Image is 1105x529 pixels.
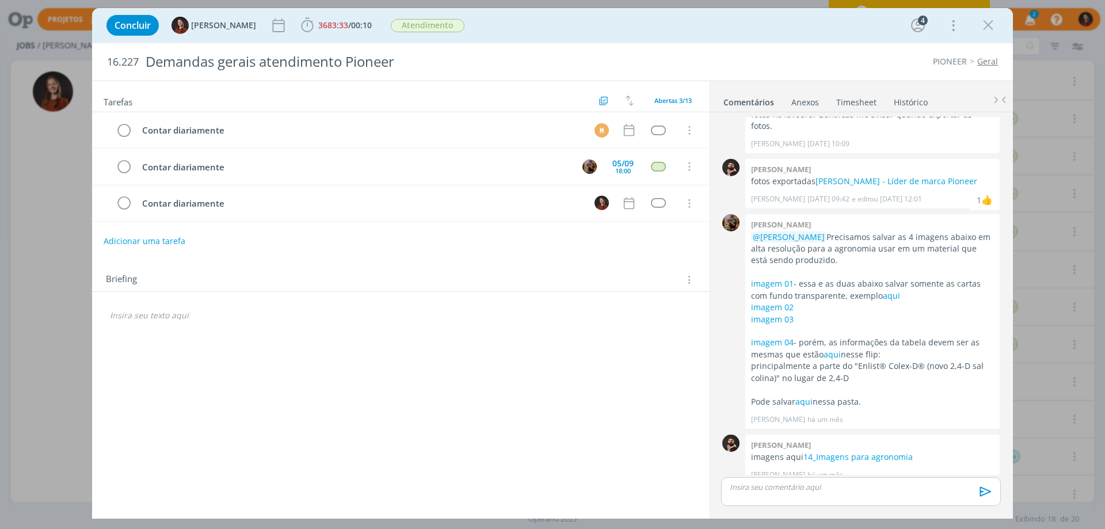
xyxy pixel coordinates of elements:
[106,15,159,36] button: Concluir
[751,440,811,450] b: [PERSON_NAME]
[751,219,811,230] b: [PERSON_NAME]
[626,96,634,106] img: arrow-down-up.svg
[391,19,464,32] span: Atendimento
[751,360,994,384] p: principalmente a parte do "Enlist® Colex-D® (novo 2,4-D sal colina)" no lugar de 2,4-D
[751,278,994,302] p: - essa e as duas abaixo salvar somente as cartas com fundo transparente, exemplo
[751,414,805,425] p: [PERSON_NAME]
[137,123,584,138] div: Contar diariamente
[824,349,841,360] a: aqui
[836,92,877,108] a: Timesheet
[318,20,348,31] span: 3683:33
[723,92,775,108] a: Comentários
[107,56,139,68] span: 16.227
[981,193,993,207] div: Amanda Rodrigues
[137,160,571,174] div: Contar diariamente
[191,21,256,29] span: [PERSON_NAME]
[172,17,256,34] button: M[PERSON_NAME]
[807,194,849,204] span: [DATE] 09:42
[615,168,631,174] div: 18:00
[722,214,740,231] img: A
[791,97,819,108] div: Anexos
[751,451,994,463] p: imagens aqui
[816,176,977,187] a: [PERSON_NAME] - Líder de marca Pioneer
[977,56,998,67] a: Geral
[106,272,137,287] span: Briefing
[348,20,351,31] span: /
[751,470,805,480] p: [PERSON_NAME]
[298,16,375,35] button: 3683:33/00:10
[595,196,609,210] img: M
[918,16,928,25] div: 4
[933,56,967,67] a: PIONEER
[751,139,805,149] p: [PERSON_NAME]
[104,94,132,108] span: Tarefas
[909,16,927,35] button: 4
[751,194,805,204] p: [PERSON_NAME]
[795,396,813,407] a: aqui
[751,231,994,267] p: Precisamos salvar as 4 imagens abaixo em alta resolução para a agronomia usar em um material que ...
[751,337,994,360] p: - porém, as informações da tabela devem ser as mesmas que estão nesse flip:
[807,470,843,480] span: há um mês
[803,451,913,462] a: 14_Imagens para agronomia
[172,17,189,34] img: M
[880,194,922,204] span: [DATE] 12:01
[753,231,825,242] span: @[PERSON_NAME]
[751,314,794,325] a: imagem 03
[751,164,811,174] b: [PERSON_NAME]
[977,194,981,206] div: 1
[92,8,1013,519] div: dialog
[807,139,849,149] span: [DATE] 10:09
[582,159,597,174] img: A
[751,337,794,348] a: imagem 04
[581,158,598,175] button: A
[893,92,928,108] a: Histórico
[103,231,186,252] button: Adicionar uma tarefa
[141,48,622,76] div: Demandas gerais atendimento Pioneer
[137,196,584,211] div: Contar diariamente
[852,194,878,204] span: e editou
[883,290,900,301] a: aqui
[654,96,692,105] span: Abertas 3/13
[751,278,794,289] a: imagem 01
[751,302,794,313] a: imagem 02
[722,435,740,452] img: D
[807,414,843,425] span: há um mês
[722,159,740,176] img: D
[593,121,610,139] button: M
[593,195,610,212] button: M
[751,176,994,187] p: fotos exportadas
[751,396,994,408] p: Pode salvar nessa pasta.
[390,18,465,33] button: Atendimento
[612,159,634,168] div: 05/09
[351,20,372,31] span: 00:10
[595,123,609,138] div: M
[115,21,151,30] span: Concluir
